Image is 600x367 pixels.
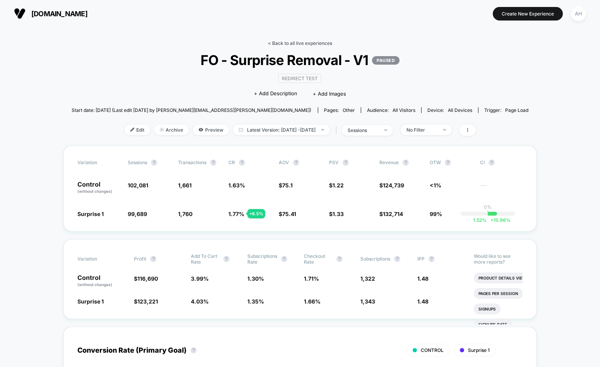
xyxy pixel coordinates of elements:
span: 1.63 % [228,182,245,189]
span: 123,221 [137,298,158,305]
span: 75.41 [282,211,296,217]
span: CR [228,159,235,165]
img: end [321,129,324,130]
span: <1% [430,182,441,189]
span: Variation [77,253,120,265]
button: ? [150,256,156,262]
span: $ [134,275,158,282]
span: 1.48 [417,275,429,282]
div: Audience: [367,107,415,113]
button: ? [343,159,349,166]
span: Surprise 1 [77,211,104,217]
button: ? [403,159,409,166]
li: Signups [474,304,501,314]
span: + Add Images [313,91,346,97]
span: Preview [193,125,229,135]
span: Device: [421,107,478,113]
span: 1,760 [178,211,192,217]
span: 15.96 % [487,217,511,223]
span: 1.33 [333,211,344,217]
li: Product Details Views Rate [474,273,545,283]
span: $ [379,211,403,217]
li: Signups Rate [474,319,512,330]
button: ? [394,256,400,262]
span: (without changes) [77,282,112,287]
span: $ [279,182,293,189]
div: Pages: [324,107,355,113]
li: Pages Per Session [474,288,523,299]
span: 99% [430,211,442,217]
img: end [384,129,387,131]
span: 132,714 [383,211,403,217]
span: Add To Cart Rate [191,253,219,265]
p: Control [77,181,120,194]
div: AH [571,6,586,21]
span: 1.77 % [228,211,244,217]
span: Edit [125,125,150,135]
span: 1,322 [360,275,375,282]
button: ? [429,256,435,262]
span: | [334,125,342,136]
div: sessions [348,127,379,133]
button: Create New Experience [493,7,563,21]
span: 1.22 [333,182,344,189]
span: Redirect Test [278,74,321,83]
button: ? [445,159,451,166]
img: end [443,129,446,130]
p: Control [77,274,126,288]
span: + [490,217,494,223]
span: Latest Version: [DATE] - [DATE] [233,125,330,135]
span: AOV [279,159,289,165]
span: Subscriptions Rate [247,253,277,265]
span: Subscriptions [360,256,390,262]
span: 1.71 % [304,275,319,282]
span: FO - Surprise Removal - V1 [94,52,506,68]
button: ? [239,159,245,166]
span: All Visitors [393,107,415,113]
span: $ [329,211,344,217]
span: 1.48 [417,298,429,305]
span: Revenue [379,159,399,165]
span: 1.52 % [473,217,487,223]
span: 1.35 % [247,298,264,305]
span: all devices [448,107,472,113]
span: --- [480,183,523,194]
img: Visually logo [14,8,26,19]
span: other [343,107,355,113]
span: IPP [417,256,425,262]
span: Variation [77,159,120,166]
button: ? [223,256,230,262]
div: + 8.5 % [247,209,265,218]
span: CI [480,159,523,166]
button: ? [281,256,287,262]
span: Surprise 1 [468,347,490,353]
img: end [160,128,164,132]
span: 124,739 [383,182,404,189]
span: [DOMAIN_NAME] [31,10,87,18]
span: (without changes) [77,189,112,194]
button: [DOMAIN_NAME] [12,7,90,20]
p: | [487,210,489,216]
span: Start date: [DATE] (Last edit [DATE] by [PERSON_NAME][EMAIL_ADDRESS][PERSON_NAME][DOMAIN_NAME]) [72,107,311,113]
div: Trigger: [484,107,528,113]
span: 99,689 [128,211,147,217]
span: 4.03 % [191,298,209,305]
span: Sessions [128,159,147,165]
span: + Add Description [254,90,297,98]
span: $ [279,211,296,217]
span: Surprise 1 [77,298,104,305]
span: 75.1 [282,182,293,189]
span: Transactions [178,159,206,165]
span: 1.30 % [247,275,264,282]
a: < Back to all live experiences [268,40,332,46]
span: 1,343 [360,298,375,305]
img: calendar [239,128,243,132]
span: OTW [430,159,472,166]
p: Would like to see more reports? [474,253,523,265]
span: Page Load [505,107,528,113]
span: $ [329,182,344,189]
span: PSV [329,159,339,165]
button: ? [489,159,495,166]
button: AH [569,6,588,22]
span: 102,081 [128,182,148,189]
